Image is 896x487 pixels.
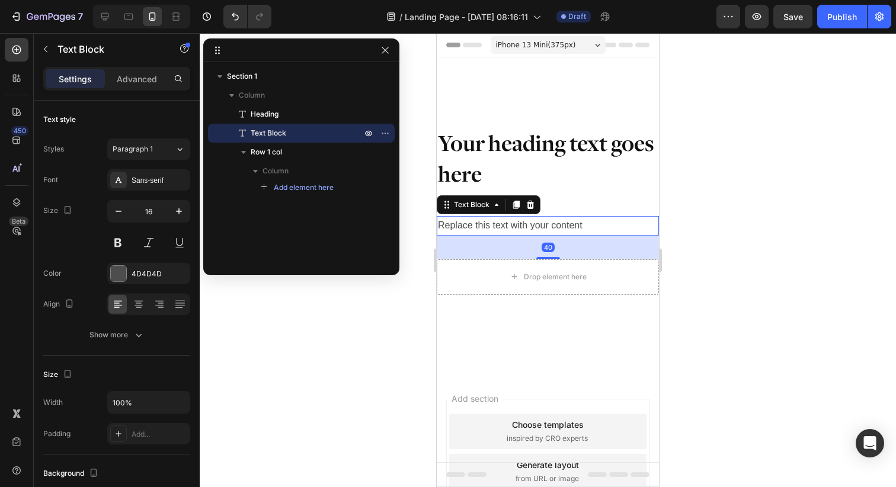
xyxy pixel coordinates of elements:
[251,146,282,158] span: Row 1 col
[43,268,62,279] div: Color
[108,392,190,413] input: Auto
[107,138,190,160] button: Paragraph 1
[783,12,803,22] span: Save
[251,127,286,139] span: Text Block
[132,269,187,279] div: 4D4D4D
[132,429,187,440] div: Add...
[43,175,58,185] div: Font
[856,429,884,457] div: Open Intercom Messenger
[817,5,867,28] button: Publish
[43,428,71,439] div: Padding
[89,329,145,341] div: Show more
[255,180,339,195] button: Add element here
[113,144,153,154] span: Paragraph 1
[59,73,92,85] p: Settings
[43,203,75,219] div: Size
[43,144,64,154] div: Styles
[9,217,28,226] div: Beta
[568,11,586,22] span: Draft
[5,5,88,28] button: 7
[827,11,857,23] div: Publish
[43,324,190,346] button: Show more
[251,108,279,120] span: Heading
[78,9,83,24] p: 7
[399,11,402,23] span: /
[117,73,157,85] p: Advanced
[773,5,812,28] button: Save
[405,11,528,23] span: Landing Page - [DATE] 08:16:11
[437,33,659,487] iframe: Design area
[11,126,28,136] div: 450
[43,114,76,125] div: Text style
[227,70,257,82] span: Section 1
[43,397,63,408] div: Width
[43,296,76,312] div: Align
[43,466,101,482] div: Background
[132,175,187,186] div: Sans-serif
[57,42,158,56] p: Text Block
[43,367,75,383] div: Size
[274,182,334,193] span: Add element here
[263,165,289,177] span: Column
[223,5,271,28] div: Undo/Redo
[239,89,265,101] span: Column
